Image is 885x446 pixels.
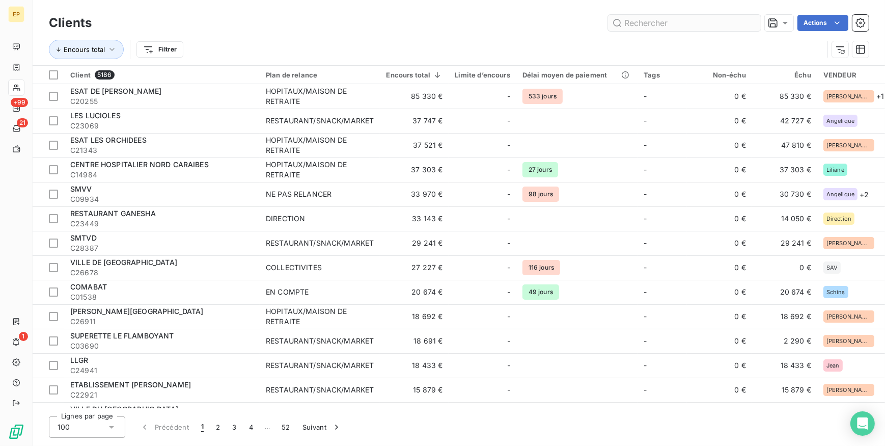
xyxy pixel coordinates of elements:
[687,158,752,182] td: 0 €
[507,116,510,126] span: -
[507,214,510,224] span: -
[693,71,746,79] div: Non-échu
[70,390,254,400] span: C22921
[752,231,817,255] td: 29 241 €
[687,255,752,280] td: 0 €
[752,280,817,304] td: 20 674 €
[266,263,322,273] div: COLLECTIVITES
[826,265,838,271] span: SAV
[687,402,752,427] td: 0 €
[522,284,559,300] span: 49 jours
[522,162,558,177] span: 27 jours
[687,84,752,109] td: 0 €
[70,380,191,389] span: ETABLISSEMENT [PERSON_NAME]
[70,365,254,376] span: C24941
[70,71,91,79] span: Client
[49,40,124,59] button: Encours total
[70,341,254,351] span: C03690
[70,258,177,267] span: VILLE DE [GEOGRAPHIC_DATA]
[64,45,105,54] span: Encours total
[507,238,510,248] span: -
[70,209,156,218] span: RESTAURANT GANESHA
[522,89,563,104] span: 533 jours
[826,93,871,99] span: [PERSON_NAME]
[195,416,210,438] button: 1
[644,312,647,321] span: -
[70,292,254,302] span: C01538
[266,214,305,224] div: DIRECTION
[507,360,510,371] span: -
[380,231,449,255] td: 29 241 €
[70,405,178,413] span: VILLE DU [GEOGRAPHIC_DATA]
[95,70,115,80] span: 5186
[752,353,817,378] td: 18 433 €
[70,136,147,144] span: ESAT LES ORCHIDEES
[380,182,449,206] td: 33 970 €
[826,313,871,320] span: [PERSON_NAME]
[17,118,28,127] span: 21
[70,121,254,131] span: C23069
[507,385,510,395] span: -
[826,362,840,369] span: Jean
[296,416,348,438] button: Suivant
[243,416,259,438] button: 4
[687,182,752,206] td: 0 €
[687,280,752,304] td: 0 €
[8,120,24,137] a: 21
[687,329,752,353] td: 0 €
[380,109,449,133] td: 37 747 €
[380,353,449,378] td: 18 433 €
[752,329,817,353] td: 2 290 €
[758,71,811,79] div: Échu
[380,255,449,280] td: 27 227 €
[266,360,374,371] div: RESTAURANT/SNACK/MARKET
[687,353,752,378] td: 0 €
[797,15,848,31] button: Actions
[70,185,92,193] span: SMVV
[644,190,647,198] span: -
[49,14,92,32] h3: Clients
[70,111,121,120] span: LES LUCIOLES
[850,411,875,436] div: Open Intercom Messenger
[507,263,510,273] span: -
[826,167,844,173] span: Liliane
[380,84,449,109] td: 85 330 €
[608,15,761,31] input: Rechercher
[752,402,817,427] td: 14 397 €
[70,243,254,253] span: C28387
[70,160,209,169] span: CENTRE HOSPITALIER NORD CARAIBES
[507,140,510,150] span: -
[70,96,254,107] span: C20255
[752,378,817,402] td: 15 879 €
[70,194,254,204] span: C09934
[266,336,374,346] div: RESTAURANT/SNACK/MARKET
[70,317,254,327] span: C26911
[826,142,871,148] span: [PERSON_NAME]
[70,307,204,316] span: [PERSON_NAME][GEOGRAPHIC_DATA]
[70,219,254,229] span: C23449
[58,422,70,432] span: 100
[826,240,871,246] span: [PERSON_NAME]
[70,170,254,180] span: C14984
[752,255,817,280] td: 0 €
[860,189,869,200] span: + 2
[70,268,254,278] span: C26678
[644,92,647,100] span: -
[826,387,871,393] span: [PERSON_NAME]
[644,287,647,296] span: -
[380,378,449,402] td: 15 879 €
[644,336,647,345] span: -
[826,289,845,295] span: Schins
[19,332,28,341] span: 1
[522,187,559,202] span: 98 jours
[507,165,510,175] span: -
[687,231,752,255] td: 0 €
[507,311,510,322] span: -
[275,416,296,438] button: 52
[644,71,681,79] div: Tags
[507,91,510,101] span: -
[70,331,174,340] span: SUPERETTE LE FLAMBOYANT
[752,206,817,231] td: 14 050 €
[752,182,817,206] td: 30 730 €
[687,109,752,133] td: 0 €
